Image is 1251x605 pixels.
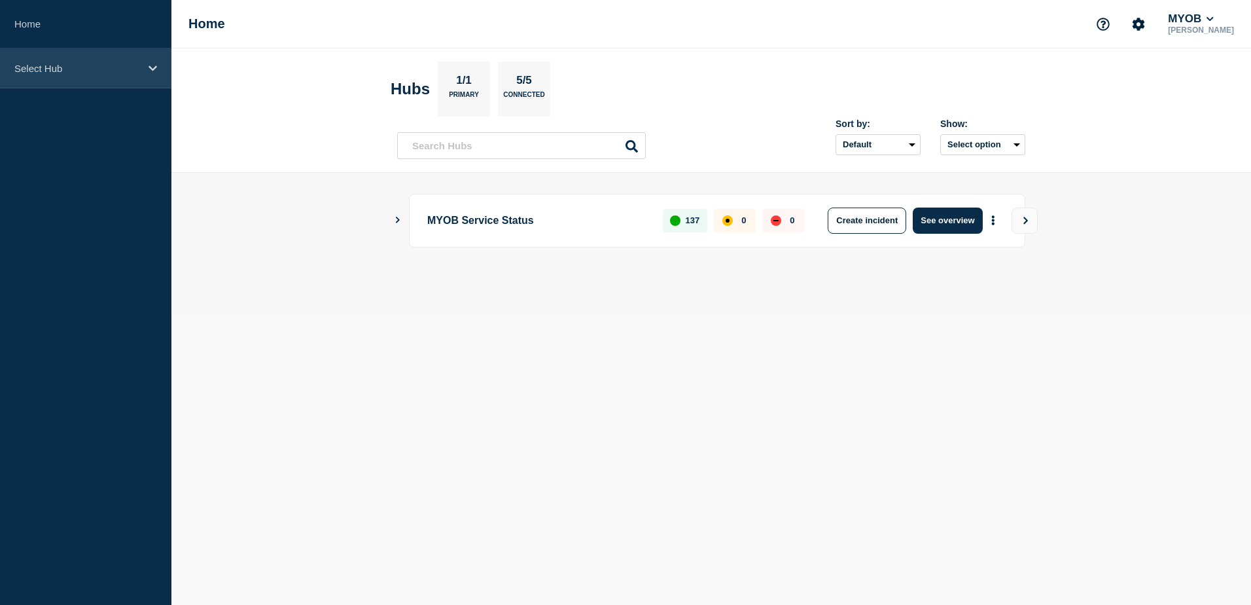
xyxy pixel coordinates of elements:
[722,215,733,226] div: affected
[741,215,746,225] p: 0
[836,119,921,129] div: Sort by:
[686,215,700,225] p: 137
[397,132,646,159] input: Search Hubs
[670,215,680,226] div: up
[985,208,1002,232] button: More actions
[1125,10,1152,38] button: Account settings
[771,215,781,226] div: down
[449,91,479,105] p: Primary
[1012,208,1038,234] button: View
[188,16,225,31] h1: Home
[1165,26,1237,35] p: [PERSON_NAME]
[913,208,982,234] button: See overview
[395,215,401,225] button: Show Connected Hubs
[790,215,794,225] p: 0
[14,63,140,74] p: Select Hub
[503,91,544,105] p: Connected
[940,134,1025,155] button: Select option
[1089,10,1117,38] button: Support
[427,208,648,234] p: MYOB Service Status
[1165,12,1216,26] button: MYOB
[451,74,477,91] p: 1/1
[940,119,1025,129] div: Show:
[391,80,430,98] h2: Hubs
[836,134,921,155] select: Sort by
[512,74,537,91] p: 5/5
[828,208,906,234] button: Create incident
